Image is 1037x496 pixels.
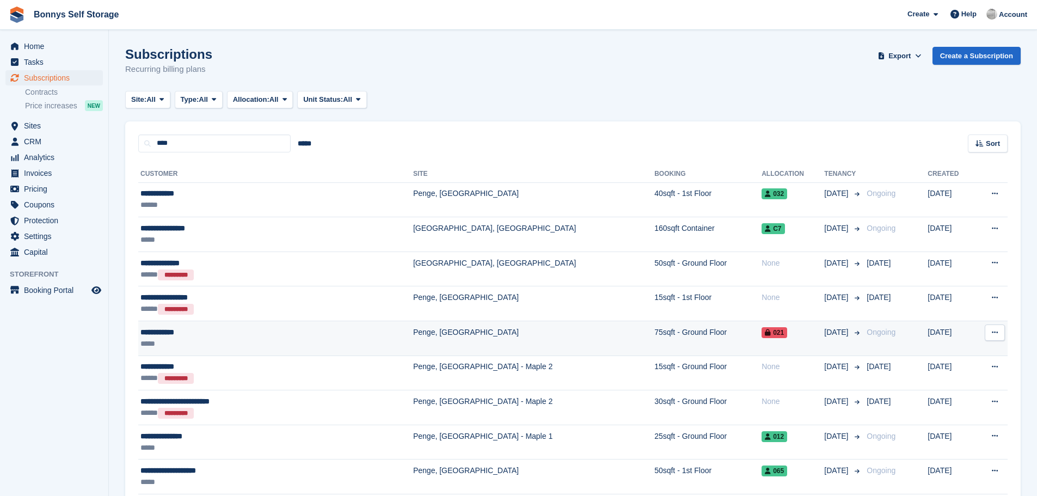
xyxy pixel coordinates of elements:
td: [DATE] [928,356,974,390]
span: Site: [131,94,146,105]
span: 032 [762,188,787,199]
td: 15sqft - Ground Floor [654,356,762,390]
span: [DATE] [824,223,850,234]
td: Penge, [GEOGRAPHIC_DATA] - Maple 2 [413,390,654,425]
span: Invoices [24,166,89,181]
td: Penge, [GEOGRAPHIC_DATA] [413,321,654,356]
span: Subscriptions [24,70,89,85]
td: Penge, [GEOGRAPHIC_DATA] [413,182,654,217]
span: [DATE] [867,259,891,267]
th: Tenancy [824,166,862,183]
span: Ongoing [867,224,895,232]
td: 40sqft - 1st Floor [654,182,762,217]
span: Settings [24,229,89,244]
span: Analytics [24,150,89,165]
span: 065 [762,466,787,476]
td: [DATE] [928,286,974,321]
td: [DATE] [928,182,974,217]
a: Preview store [90,284,103,297]
td: [DATE] [928,252,974,286]
th: Created [928,166,974,183]
td: Penge, [GEOGRAPHIC_DATA] - Maple 2 [413,356,654,390]
span: Ongoing [867,189,895,198]
span: [DATE] [824,361,850,372]
button: Unit Status: All [297,91,366,109]
td: 50sqft - Ground Floor [654,252,762,286]
th: Booking [654,166,762,183]
span: Create [907,9,929,20]
span: Capital [24,244,89,260]
td: [DATE] [928,217,974,252]
a: menu [5,229,103,244]
th: Site [413,166,654,183]
span: Help [961,9,977,20]
span: Protection [24,213,89,228]
td: [GEOGRAPHIC_DATA], [GEOGRAPHIC_DATA] [413,252,654,286]
th: Customer [138,166,413,183]
span: Sites [24,118,89,133]
a: Create a Subscription [932,47,1021,65]
a: menu [5,39,103,54]
div: NEW [85,100,103,111]
span: Booking Portal [24,283,89,298]
button: Site: All [125,91,170,109]
td: [DATE] [928,390,974,425]
a: menu [5,166,103,181]
div: None [762,361,824,372]
button: Type: All [175,91,223,109]
span: Ongoing [867,328,895,336]
td: [DATE] [928,460,974,494]
td: [DATE] [928,321,974,356]
a: Price increases NEW [25,100,103,112]
span: All [343,94,352,105]
span: [DATE] [824,465,850,476]
td: 25sqft - Ground Floor [654,425,762,460]
span: [DATE] [824,327,850,338]
span: Price increases [25,101,77,111]
a: menu [5,150,103,165]
a: menu [5,181,103,197]
td: 15sqft - 1st Floor [654,286,762,321]
h1: Subscriptions [125,47,212,62]
a: menu [5,70,103,85]
span: Allocation: [233,94,269,105]
img: James Bonny [986,9,997,20]
span: Storefront [10,269,108,280]
span: [DATE] [867,362,891,371]
th: Allocation [762,166,824,183]
span: Account [999,9,1027,20]
span: Home [24,39,89,54]
button: Allocation: All [227,91,293,109]
img: stora-icon-8386f47178a22dfd0bd8f6a31ec36ba5ce8667c1dd55bd0f319d3a0aa187defe.svg [9,7,25,23]
a: menu [5,134,103,149]
a: menu [5,54,103,70]
span: [DATE] [824,258,850,269]
span: CRM [24,134,89,149]
span: [DATE] [824,188,850,199]
span: Ongoing [867,432,895,440]
a: Contracts [25,87,103,97]
td: [GEOGRAPHIC_DATA], [GEOGRAPHIC_DATA] [413,217,654,252]
td: 160sqft Container [654,217,762,252]
span: [DATE] [867,397,891,406]
span: [DATE] [867,293,891,302]
a: menu [5,283,103,298]
div: None [762,396,824,407]
a: menu [5,118,103,133]
span: C7 [762,223,784,234]
span: [DATE] [824,292,850,303]
span: [DATE] [824,396,850,407]
span: [DATE] [824,431,850,442]
span: 021 [762,327,787,338]
span: Coupons [24,197,89,212]
span: Ongoing [867,466,895,475]
span: Export [888,51,911,62]
span: Tasks [24,54,89,70]
a: menu [5,244,103,260]
span: Type: [181,94,199,105]
td: Penge, [GEOGRAPHIC_DATA] [413,286,654,321]
div: None [762,292,824,303]
span: 012 [762,431,787,442]
p: Recurring billing plans [125,63,212,76]
span: Pricing [24,181,89,197]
